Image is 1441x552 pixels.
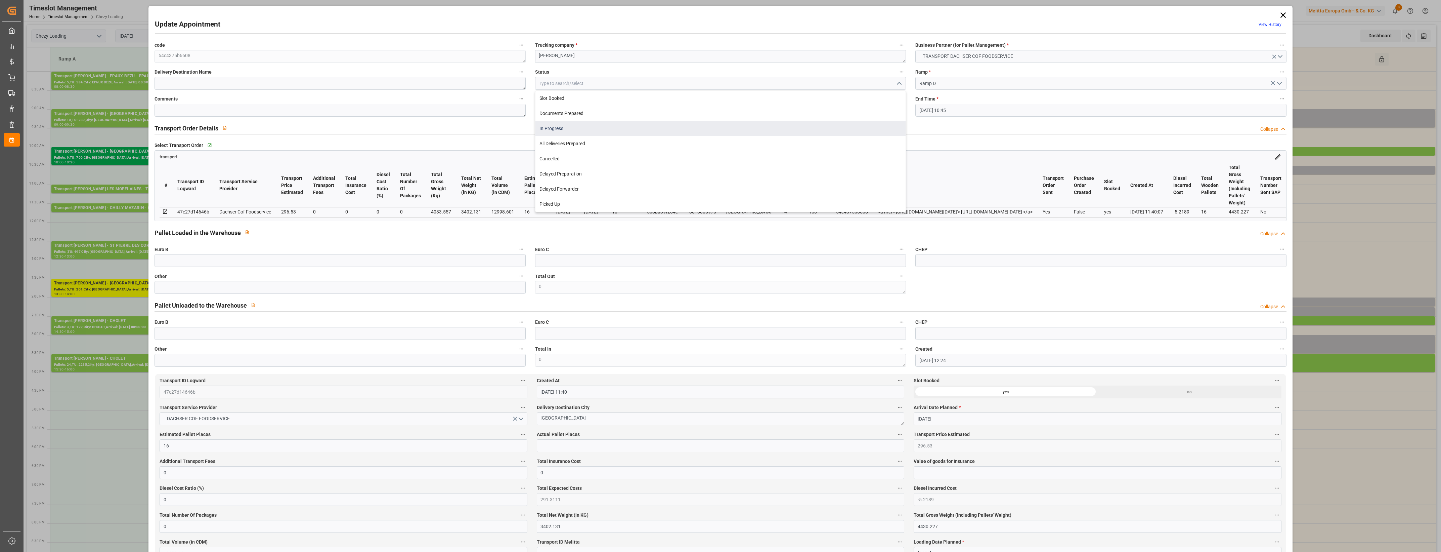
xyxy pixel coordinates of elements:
[535,106,906,121] div: Documents Prepared
[1274,78,1284,89] button: open menu
[1043,208,1064,216] div: Yes
[896,538,904,546] button: Transport ID Melitta
[896,484,904,492] button: Total Expected Costs
[1273,430,1281,439] button: Transport Price Estimated
[915,246,927,253] span: CHEP
[1273,403,1281,412] button: Arrival Date Planned *
[400,208,421,216] div: 0
[896,457,904,466] button: Total Insurance Cost
[1260,303,1278,310] div: Collapse
[915,319,927,326] span: CHEP
[1074,208,1094,216] div: False
[155,346,167,353] span: Other
[517,245,526,253] button: Euro B
[155,319,168,326] span: Euro B
[1260,230,1278,237] div: Collapse
[535,50,906,63] textarea: [PERSON_NAME]
[431,208,451,216] div: 4033.557
[915,95,938,103] span: End Time
[537,485,582,492] span: Total Expected Costs
[537,458,581,465] span: Total Insurance Cost
[914,512,1011,519] span: Total Gross Weight (Including Pallets' Weight)
[1273,511,1281,519] button: Total Gross Weight (Including Pallets' Weight)
[914,539,964,546] span: Loading Date Planned
[535,281,906,294] textarea: 0
[878,208,1033,216] div: <a href='[URL][DOMAIN_NAME][DATE]'> [URL][DOMAIN_NAME][DATE] </a>
[164,415,233,422] span: DACHSER COF FOODSERVICE
[517,345,526,353] button: Other
[1255,164,1286,207] th: Transport Number Sent SAP
[896,511,904,519] button: Total Net Weight (in KG)
[893,78,904,89] button: close menu
[461,208,481,216] div: 3402.131
[537,377,560,384] span: Created At
[313,208,335,216] div: 0
[914,431,970,438] span: Transport Price Estimated
[1278,41,1286,49] button: Business Partner (for Pallet Management) *
[535,136,906,151] div: All Deliveries Prepared
[155,95,178,103] span: Comments
[345,208,366,216] div: 0
[486,164,519,207] th: Total Volume (in CDM)
[919,53,1016,60] span: TRANSPORT DACHSER COF FOODSERVICE
[160,412,527,425] button: open menu
[537,431,580,438] span: Actual Pallet Places
[281,208,303,216] div: 296.53
[377,208,390,216] div: 0
[519,457,527,466] button: Additional Transport Fees
[897,245,906,253] button: Euro C
[535,273,555,280] span: Total Out
[914,458,975,465] span: Value of goods for Insurance
[1278,345,1286,353] button: Created
[1259,22,1281,27] a: View History
[160,485,204,492] span: Diesel Cost Ratio (%)
[1173,208,1191,216] div: -5.2189
[160,431,211,438] span: Estimated Pallet Places
[160,164,172,207] th: #
[535,354,906,367] textarea: 0
[155,228,241,237] h2: Pallet Loaded in the Warehouse
[1224,164,1255,207] th: Total Gross Weight (Including Pallets' Weight)
[1097,386,1281,398] div: no
[915,42,1009,49] span: Business Partner (for Pallet Management)
[426,164,456,207] th: Total Gross Weight (Kg)
[897,345,906,353] button: Total In
[914,377,940,384] span: Slot Booked
[537,412,904,425] textarea: [GEOGRAPHIC_DATA]
[537,512,588,519] span: Total Net Weight (in KG)
[535,197,906,212] div: Picked Up
[372,164,395,207] th: Diesel Cost Ratio (%)
[519,484,527,492] button: Diesel Cost Ratio (%)
[1196,164,1224,207] th: Total Wooden Pallets
[897,68,906,76] button: Status
[1069,164,1099,207] th: Purchase Order Created
[1130,208,1163,216] div: [DATE] 11:40:07
[276,164,308,207] th: Transport Price Estimated
[155,246,168,253] span: Euro B
[873,164,1038,207] th: Url
[519,376,527,385] button: Transport ID Logward
[155,301,247,310] h2: Pallet Unloaded to the Warehouse
[915,69,931,76] span: Ramp
[535,91,906,106] div: Slot Booked
[456,164,486,207] th: Total Net Weight (in KG)
[535,42,577,49] span: Trucking company
[160,377,206,384] span: Transport ID Logward
[896,376,904,385] button: Created At
[915,77,1286,90] input: Type to search/select
[247,299,260,311] button: View description
[517,41,526,49] button: code
[1278,245,1286,253] button: CHEP
[535,77,906,90] input: Type to search/select
[535,319,549,326] span: Euro C
[160,154,177,159] a: transport
[1278,318,1286,326] button: CHEP
[524,208,546,216] div: 16
[517,318,526,326] button: Euro B
[1260,208,1281,216] div: No
[1273,538,1281,546] button: Loading Date Planned *
[1104,208,1120,216] div: yes
[519,511,527,519] button: Total Number Of Packages
[517,68,526,76] button: Delivery Destination Name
